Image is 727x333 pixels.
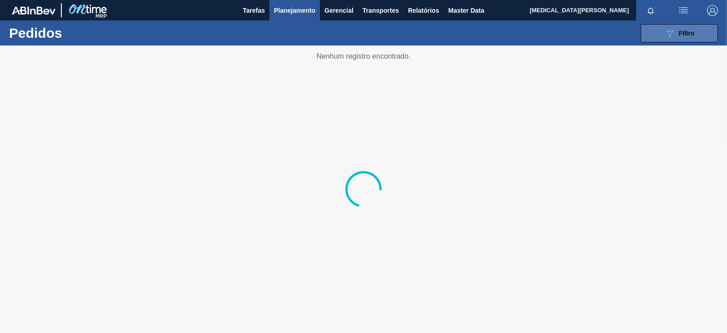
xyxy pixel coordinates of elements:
[679,30,695,37] span: Filtro
[324,5,354,16] span: Gerencial
[408,5,439,16] span: Relatórios
[9,28,141,38] h1: Pedidos
[363,5,399,16] span: Transportes
[274,5,315,16] span: Planejamento
[678,5,689,16] img: userActions
[448,5,484,16] span: Master Data
[243,5,265,16] span: Tarefas
[707,5,718,16] img: Logout
[641,24,718,42] button: Filtro
[12,6,55,15] img: TNhmsLtSVTkK8tSr43FrP2fwEKptu5GPRR3wAAAABJRU5ErkJggg==
[636,4,665,17] button: Notificações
